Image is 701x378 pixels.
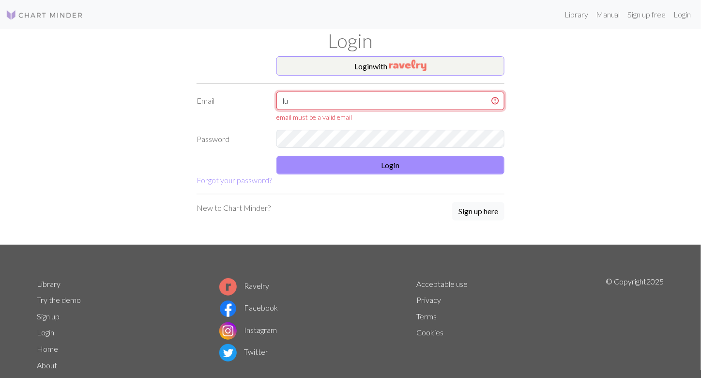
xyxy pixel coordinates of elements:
a: Acceptable use [416,279,468,288]
a: Terms [416,312,437,321]
a: Sign up free [624,5,670,24]
button: Login [276,156,504,174]
a: Library [561,5,592,24]
img: Twitter logo [219,344,237,362]
a: Forgot your password? [197,175,272,185]
a: Sign up here [452,202,504,221]
a: Twitter [219,347,269,356]
a: Privacy [416,295,441,304]
label: Email [191,92,271,122]
img: Facebook logo [219,300,237,317]
p: © Copyright 2025 [606,276,664,374]
a: Ravelry [219,281,270,290]
img: Ravelry [389,60,427,71]
img: Logo [6,9,83,21]
a: Facebook [219,303,278,312]
div: email must be a valid email [276,112,504,122]
a: About [37,361,57,370]
button: Sign up here [452,202,504,220]
a: Sign up [37,312,60,321]
a: Login [670,5,695,24]
a: Manual [592,5,624,24]
img: Ravelry logo [219,278,237,296]
a: Cookies [416,328,443,337]
p: New to Chart Minder? [197,202,271,214]
label: Password [191,130,271,148]
h1: Login [31,29,670,52]
a: Login [37,328,54,337]
a: Try the demo [37,295,81,304]
img: Instagram logo [219,322,237,340]
button: Loginwith [276,56,504,76]
a: Instagram [219,325,277,334]
a: Home [37,344,58,353]
a: Library [37,279,61,288]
